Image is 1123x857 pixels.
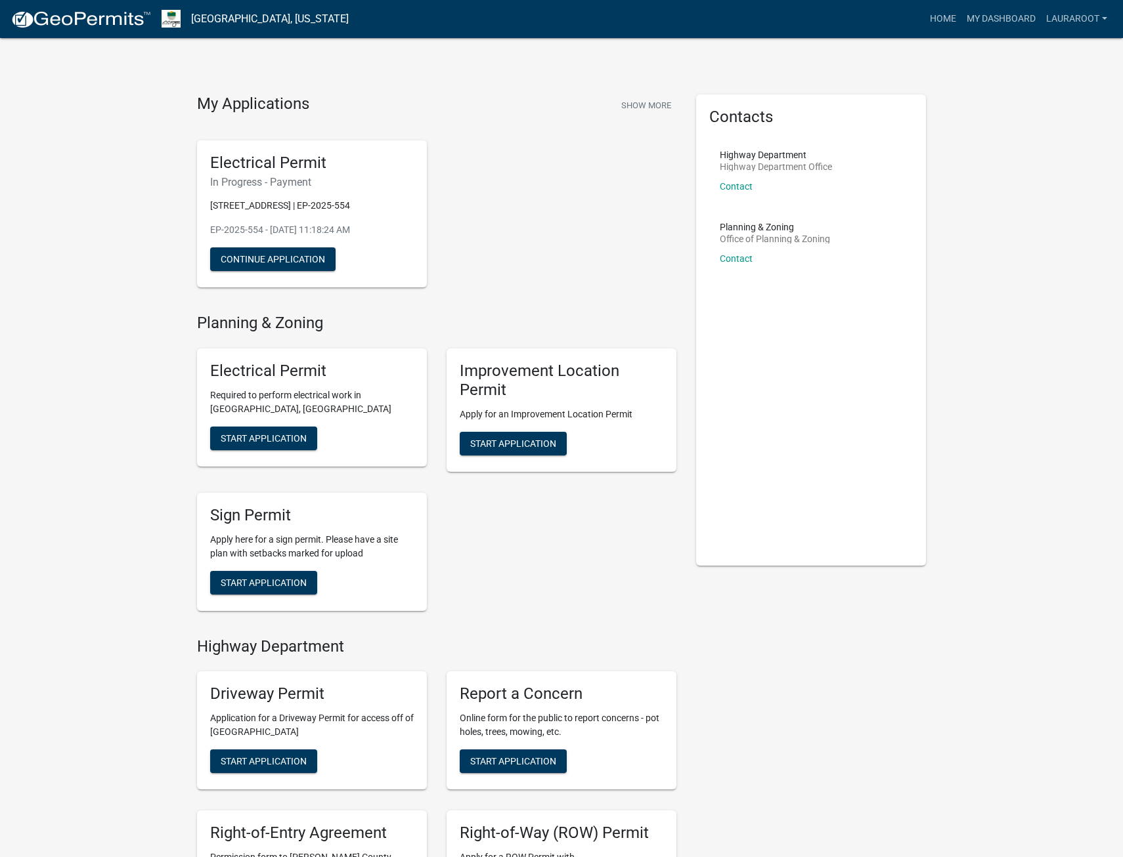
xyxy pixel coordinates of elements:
[210,154,414,173] h5: Electrical Permit
[210,388,414,416] p: Required to perform electrical work in [GEOGRAPHIC_DATA], [GEOGRAPHIC_DATA]
[720,162,832,171] p: Highway Department Office
[460,711,663,739] p: Online form for the public to report concerns - pot holes, trees, mowing, etc.
[616,94,676,116] button: Show More
[221,433,307,444] span: Start Application
[221,756,307,766] span: Start Application
[210,711,414,739] p: Application for a Driveway Permit for access off of [GEOGRAPHIC_DATA]
[221,577,307,587] span: Start Application
[210,427,317,450] button: Start Application
[460,362,663,400] h5: Improvement Location Permit
[720,150,832,159] p: Highway Department
[720,181,753,192] a: Contact
[460,432,567,455] button: Start Application
[961,7,1041,31] a: My Dashboard
[210,247,336,271] button: Continue Application
[460,824,663,843] h5: Right-of-Way (ROW) Permit
[162,10,181,28] img: Morgan County, Indiana
[210,199,414,213] p: [STREET_ADDRESS] | EP-2025-554
[210,571,317,595] button: Start Application
[720,234,830,243] p: Office of Planning & Zoning
[197,94,309,114] h4: My Applications
[709,108,913,127] h5: Contacts
[210,533,414,560] p: Apply here for a sign permit. Please have a site plan with setbacks marked for upload
[210,506,414,525] h5: Sign Permit
[197,637,676,656] h4: Highway Department
[460,408,663,421] p: Apply for an Improvement Location Permit
[191,8,349,30] a: [GEOGRAPHIC_DATA], [US_STATE]
[720,222,830,232] p: Planning & Zoning
[720,253,753,264] a: Contact
[210,684,414,703] h5: Driveway Permit
[210,749,317,773] button: Start Application
[470,756,556,766] span: Start Application
[210,824,414,843] h5: Right-of-Entry Agreement
[210,362,414,381] h5: Electrical Permit
[197,314,676,333] h4: Planning & Zoning
[210,176,414,188] h6: In Progress - Payment
[1041,7,1112,31] a: LauraRoot
[460,684,663,703] h5: Report a Concern
[925,7,961,31] a: Home
[470,438,556,448] span: Start Application
[210,223,414,237] p: EP-2025-554 - [DATE] 11:18:24 AM
[460,749,567,773] button: Start Application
